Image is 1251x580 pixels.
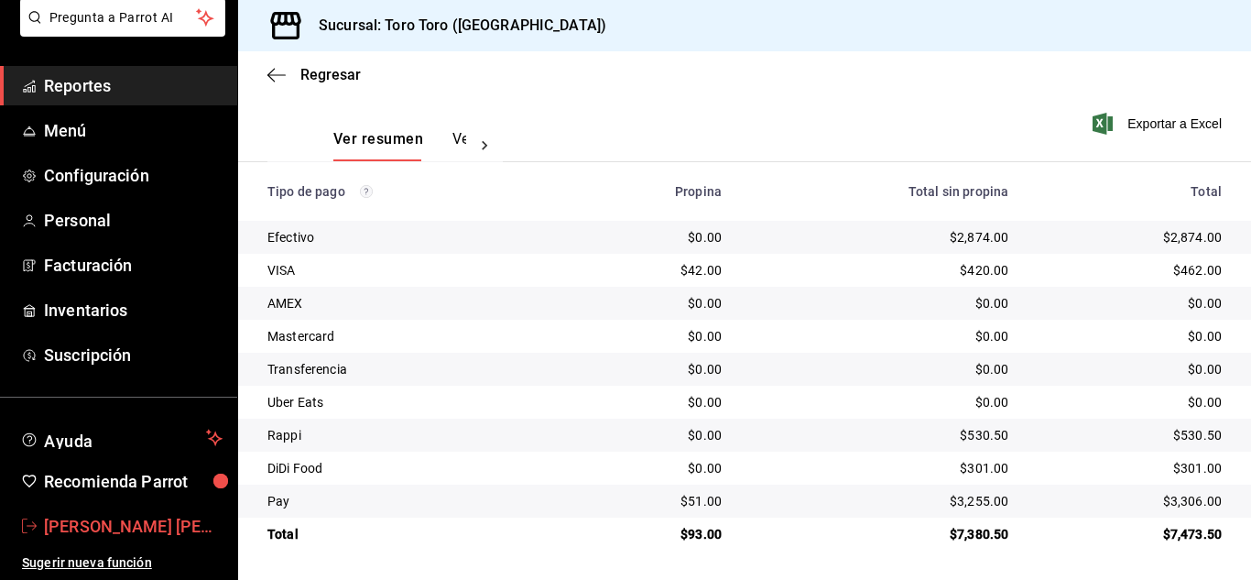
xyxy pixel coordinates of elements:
div: VISA [267,261,553,279]
button: Ver resumen [333,130,423,161]
div: $0.00 [751,327,1008,345]
div: $2,874.00 [1038,228,1222,246]
span: Recomienda Parrot [44,469,223,494]
span: Facturación [44,253,223,278]
div: $0.00 [582,459,722,477]
div: $0.00 [1038,327,1222,345]
div: $0.00 [751,294,1008,312]
div: Pay [267,492,553,510]
span: Regresar [300,66,361,83]
div: Total [267,525,553,543]
div: Rappi [267,426,553,444]
span: Menú [44,118,223,143]
button: Exportar a Excel [1096,113,1222,135]
div: $301.00 [751,459,1008,477]
button: Ver pagos [452,130,521,161]
span: Sugerir nueva función [22,553,223,573]
div: $420.00 [751,261,1008,279]
span: Personal [44,208,223,233]
div: $2,874.00 [751,228,1008,246]
div: Uber Eats [267,393,553,411]
button: Regresar [267,66,361,83]
div: $93.00 [582,525,722,543]
div: $7,380.50 [751,525,1008,543]
div: $0.00 [582,327,722,345]
div: AMEX [267,294,553,312]
div: Mastercard [267,327,553,345]
div: $0.00 [751,360,1008,378]
div: $3,306.00 [1038,492,1222,510]
div: $42.00 [582,261,722,279]
span: Ayuda [44,427,199,449]
div: Tipo de pago [267,184,553,199]
div: $0.00 [582,294,722,312]
div: $530.50 [751,426,1008,444]
div: Total sin propina [751,184,1008,199]
a: Pregunta a Parrot AI [13,21,225,40]
div: $301.00 [1038,459,1222,477]
div: $0.00 [1038,294,1222,312]
span: [PERSON_NAME] [PERSON_NAME] [PERSON_NAME] [44,514,223,539]
h3: Sucursal: Toro Toro ([GEOGRAPHIC_DATA]) [304,15,606,37]
span: Suscripción [44,343,223,367]
svg: Los pagos realizados con Pay y otras terminales son montos brutos. [360,185,373,198]
span: Inventarios [44,298,223,323]
div: navigation tabs [333,130,466,161]
span: Pregunta a Parrot AI [49,8,197,27]
span: Reportes [44,73,223,98]
div: $530.50 [1038,426,1222,444]
div: $0.00 [582,426,722,444]
div: DiDi Food [267,459,553,477]
div: $0.00 [582,360,722,378]
div: $7,473.50 [1038,525,1222,543]
div: $3,255.00 [751,492,1008,510]
div: $0.00 [751,393,1008,411]
div: $0.00 [582,393,722,411]
div: $0.00 [1038,393,1222,411]
div: $51.00 [582,492,722,510]
div: Propina [582,184,722,199]
div: $0.00 [582,228,722,246]
div: Total [1038,184,1222,199]
div: $0.00 [1038,360,1222,378]
span: Configuración [44,163,223,188]
div: $462.00 [1038,261,1222,279]
div: Transferencia [267,360,553,378]
div: Efectivo [267,228,553,246]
